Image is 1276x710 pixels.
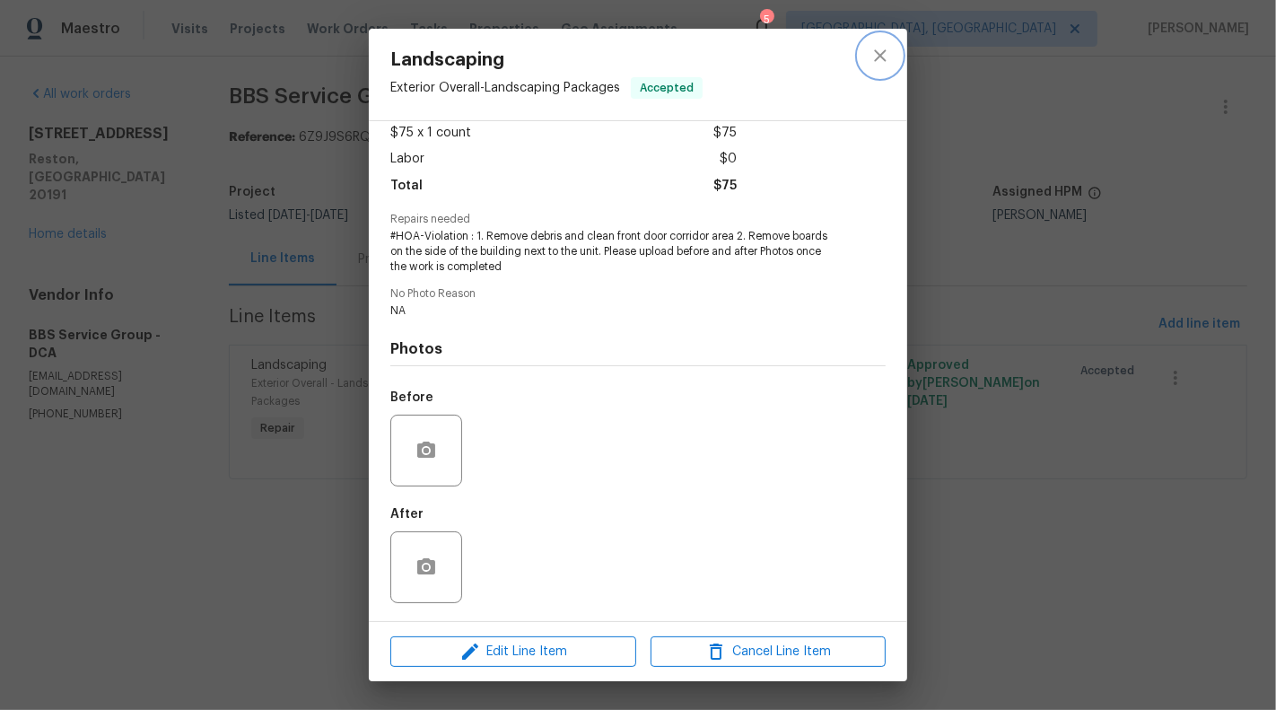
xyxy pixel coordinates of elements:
[390,391,433,404] h5: Before
[390,229,836,274] span: #HOA-Violation : 1. Remove debris and clean front door corridor area 2. Remove boards on the side...
[390,50,703,70] span: Landscaping
[396,641,631,663] span: Edit Line Item
[713,120,737,146] span: $75
[390,288,886,300] span: No Photo Reason
[390,508,424,521] h5: After
[651,636,886,668] button: Cancel Line Item
[390,340,886,358] h4: Photos
[760,11,773,29] div: 5
[720,146,737,172] span: $0
[390,82,620,94] span: Exterior Overall - Landscaping Packages
[390,303,836,319] span: NA
[390,120,471,146] span: $75 x 1 count
[859,34,902,77] button: close
[390,636,636,668] button: Edit Line Item
[390,173,423,199] span: Total
[633,79,701,97] span: Accepted
[390,146,424,172] span: Labor
[390,214,886,225] span: Repairs needed
[713,173,737,199] span: $75
[656,641,880,663] span: Cancel Line Item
